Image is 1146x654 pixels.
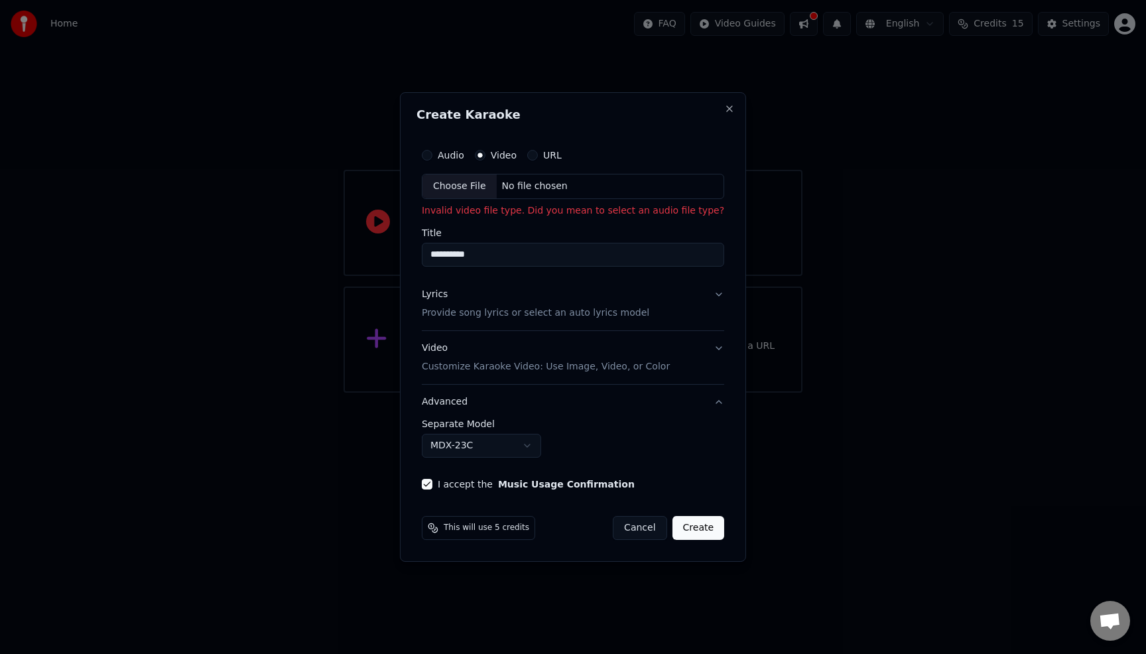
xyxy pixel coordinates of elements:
[438,480,635,489] label: I accept the
[422,419,724,468] div: Advanced
[422,385,724,419] button: Advanced
[422,419,724,428] label: Separate Model
[422,306,649,320] p: Provide song lyrics or select an auto lyrics model
[422,288,448,301] div: Lyrics
[444,523,529,533] span: This will use 5 credits
[422,331,724,384] button: VideoCustomize Karaoke Video: Use Image, Video, or Color
[438,151,464,160] label: Audio
[613,516,667,540] button: Cancel
[498,480,635,489] button: I accept the
[497,180,573,193] div: No file chosen
[422,174,497,198] div: Choose File
[422,360,670,373] p: Customize Karaoke Video: Use Image, Video, or Color
[416,109,730,121] h2: Create Karaoke
[422,342,670,373] div: Video
[422,228,724,237] label: Title
[422,204,724,218] p: Invalid video file type. Did you mean to select an audio file type?
[422,277,724,330] button: LyricsProvide song lyrics or select an auto lyrics model
[543,151,562,160] label: URL
[672,516,725,540] button: Create
[491,151,517,160] label: Video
